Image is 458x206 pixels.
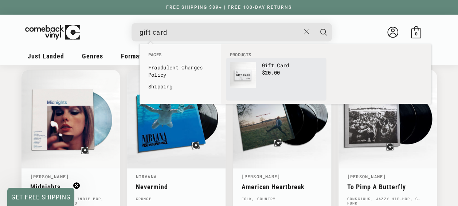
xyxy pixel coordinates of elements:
a: American Heartbreak [242,183,322,191]
a: [PERSON_NAME] [242,173,281,179]
span: 0 [415,31,417,37]
div: Search [132,23,332,41]
a: Gift Card Gift Card $20.00 [230,62,322,97]
span: GET FREE SHIPPING [11,193,71,201]
div: Products [221,44,431,104]
input: When autocomplete results are available use up and down arrows to review and enter to select [140,25,300,40]
button: Search [314,23,333,41]
div: GET FREE SHIPPINGClose teaser [7,188,74,206]
a: Midnights [30,183,111,191]
a: Nirvana [136,173,157,179]
span: $20.00 [262,69,280,76]
span: Formats [121,52,145,60]
a: Shipping [148,83,212,90]
img: Gift Card [230,62,256,88]
a: To Pimp A Butterfly [347,183,428,191]
a: [PERSON_NAME] [347,173,386,179]
li: products: Gift Card [226,58,326,100]
b: Card [277,62,289,69]
span: Genres [82,52,103,60]
a: Nevermind [136,183,217,191]
button: Close teaser [73,182,80,189]
li: Products [226,52,426,58]
b: Gift [262,62,274,69]
a: FREE SHIPPING $89+ | FREE 100-DAY RETURNS [159,5,299,10]
span: Just Landed [28,52,64,60]
a: [PERSON_NAME] [30,173,69,179]
button: Close [300,24,313,40]
li: pages: Shipping [145,81,216,92]
a: Fraudulent Charges Policy [148,64,212,79]
div: Pages [140,44,221,96]
li: pages: Fraudulent Charges Policy [145,62,216,81]
li: Pages [145,52,216,62]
